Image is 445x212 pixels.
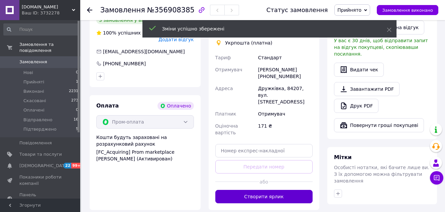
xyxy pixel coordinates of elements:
span: 16 [74,117,78,123]
button: Видати чек [334,63,384,77]
button: Створити ярлик [215,190,313,203]
span: 99+ [71,163,82,168]
span: 22 [64,163,71,168]
div: Статус замовлення [266,7,328,13]
span: Замовлення виконано [382,8,433,13]
div: Отримувач [257,108,314,120]
div: Стандарт [257,52,314,64]
div: Укрпошта (платна) [224,40,274,46]
span: Скасовані [23,98,46,104]
span: Адреса [215,86,233,91]
span: або [259,179,269,185]
span: 100% [103,30,116,36]
div: Дружківка, 84207, вул. [STREET_ADDRESS] [257,82,314,108]
a: Друк PDF [334,99,378,113]
span: 0 [76,107,78,113]
input: Номер експрес-накладної [215,144,313,157]
span: Додати відгук [158,37,194,42]
div: Оплачено [157,102,194,110]
span: Показники роботи компанії [19,174,62,186]
div: [FC_Acquiring] Prom marketplace [PERSON_NAME] (Активирован) [96,149,194,162]
input: Пошук [3,23,79,36]
div: Зміни успішно збережені [162,25,370,32]
span: 0 [76,70,78,76]
span: multi-foods.com.ua [22,4,72,10]
span: Платник [215,111,236,117]
span: 273 [71,98,78,104]
span: №356908385 [147,6,195,14]
span: [DEMOGRAPHIC_DATA] [19,163,69,169]
div: успішних покупок [96,29,162,36]
button: Замовлення виконано [377,5,438,15]
span: Тариф [215,55,231,60]
span: Мітки [334,154,352,160]
div: Кошти будуть зараховані на розрахунковий рахунок [96,134,194,162]
span: Відправлено [23,117,52,123]
div: [PERSON_NAME] [PHONE_NUMBER] [257,64,314,82]
span: 5 [76,126,78,132]
span: 1 [76,79,78,85]
span: Нові [23,70,33,76]
span: [EMAIL_ADDRESS][DOMAIN_NAME] [103,49,185,54]
span: У вас є 30 днів, щоб відправити запит на відгук покупцеві, скопіювавши посилання. [334,38,428,57]
span: Прийняті [23,79,44,85]
span: Товари та послуги [19,151,62,157]
span: Оплата [96,102,119,109]
button: Чат з покупцем [430,171,443,185]
span: Виконані [23,88,44,94]
span: Особисті нотатки, які бачите лише ви. З їх допомогою можна фільтрувати замовлення [334,165,429,184]
div: 3 замовлення у вас на 443 ₴ [96,16,172,24]
span: 2231 [69,88,78,94]
div: Ваш ID: 3732278 [22,10,80,16]
span: Замовлення та повідомлення [19,42,80,54]
span: Прийнято [337,7,361,13]
span: Панель управління [19,192,62,204]
div: Повернутися назад [87,7,92,13]
span: Оплачені [23,107,44,113]
button: Повернути гроші покупцеві [334,118,424,132]
div: 171 ₴ [257,120,314,139]
span: Повідомлення [19,140,52,146]
span: Замовлення [19,59,47,65]
span: Отримувач [215,67,242,72]
span: Підтверджено [23,126,57,132]
span: Замовлення [100,6,145,14]
span: Оціночна вартість [215,123,238,135]
div: [PHONE_NUMBER] [102,60,146,67]
a: Завантажити PDF [334,82,400,96]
